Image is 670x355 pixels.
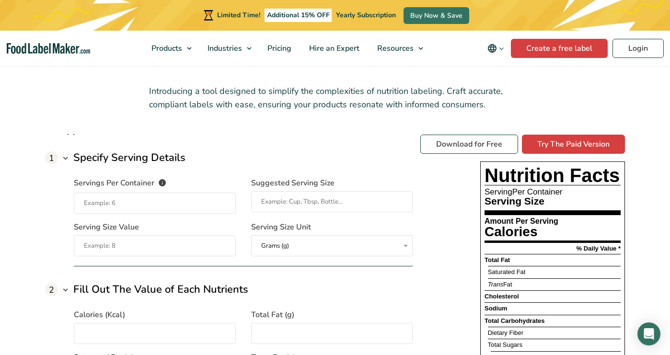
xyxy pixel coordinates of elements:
strong: Total Fat [485,256,510,263]
p: Fat [488,281,512,288]
span: Serving [485,187,512,196]
a: Products [143,31,196,66]
div: Open Intercom Messenger [637,322,660,345]
span: Additional 15% OFF [265,9,332,22]
a: Industries [199,31,256,66]
span: Total Carbohydrates [485,317,544,324]
p: Total Sugars [488,342,522,349]
span: Saturated Fat [488,269,526,276]
span: 1 [45,151,58,164]
a: Buy Now & Save [404,7,469,24]
span: Pricing [265,43,292,54]
span: Calories (Kcal) [74,309,125,321]
h3: Specify Serving Details [73,150,185,166]
a: Login [612,39,664,58]
span: Limited Time! [217,11,260,20]
input: Example: 6 [74,193,236,214]
span: Yearly Subscription [336,11,396,20]
p: % Daily Value * [577,245,621,252]
span: 2 [45,283,58,296]
p: Dietary Fiber [488,330,523,336]
p: Per Container [485,188,621,196]
p: Sodium [485,306,508,312]
span: Products [149,43,183,54]
input: Example: Cup, Tbsp, Bottle... [251,191,413,212]
p: Cholesterol [485,293,519,300]
a: Pricing [259,31,298,66]
button: Change language [481,39,511,58]
p: Nutrition Facts [485,166,621,185]
span: Trans [488,281,503,288]
p: Calories [485,225,558,239]
span: Total Fat (g) [251,309,294,321]
span: Serving Size Value [74,221,139,233]
a: Resources [369,31,428,66]
span: Suggested Serving Size [251,177,335,189]
a: Try The Paid Version [522,135,625,154]
a: Hire an Expert [300,31,366,66]
p: Introducing a tool designed to simplify the complexities of nutrition labeling. Craft accurate, c... [149,84,521,112]
p: Amount Per Serving [485,218,558,225]
h3: Fill Out The Value of Each Nutrients [73,282,248,298]
span: Industries [205,43,243,54]
a: Download for Free [420,135,518,154]
span: Hire an Expert [306,43,360,54]
input: Example: 8 [74,235,236,256]
a: Food Label Maker homepage [7,43,90,54]
span: Servings Per Container [74,177,154,190]
span: Serving Size Unit [251,221,311,233]
a: Create a free label [511,39,608,58]
span: Resources [374,43,415,54]
p: Serving Size [485,196,546,206]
